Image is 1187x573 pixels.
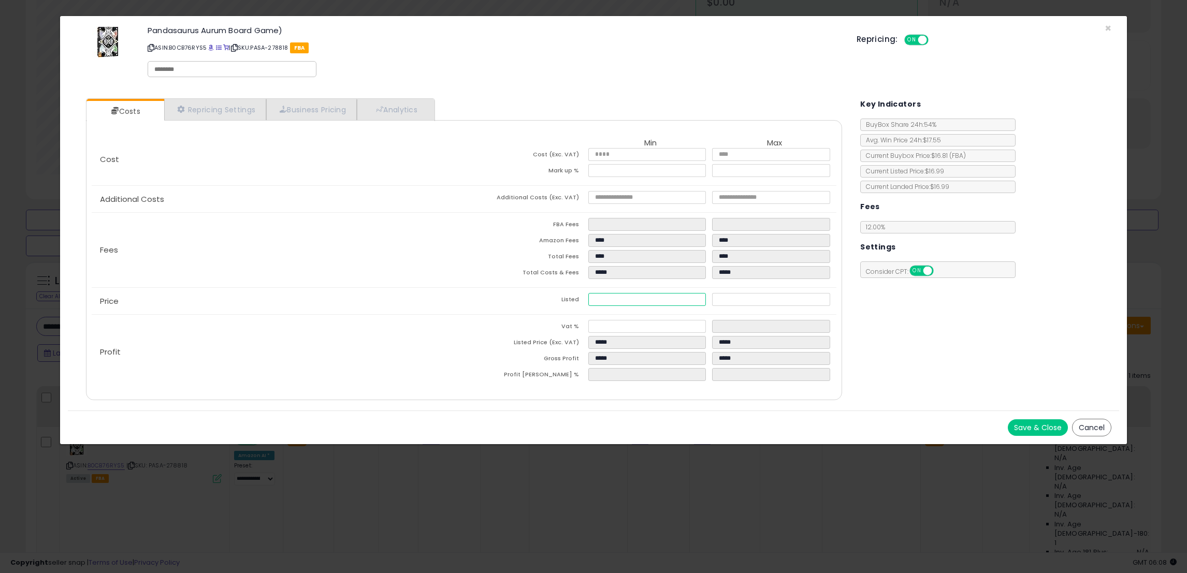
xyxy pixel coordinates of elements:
[92,26,123,57] img: 51sr0KGa72L._SL60_.jpg
[866,223,885,231] span: 12.00 %
[464,266,588,282] td: Total Costs & Fees
[92,348,464,356] p: Profit
[290,42,309,53] span: FBA
[860,241,895,254] h5: Settings
[861,182,949,191] span: Current Landed Price: $16.99
[164,99,267,120] a: Repricing Settings
[860,98,921,111] h5: Key Indicators
[92,297,464,305] p: Price
[464,352,588,368] td: Gross Profit
[148,26,841,34] h3: Pandasaurus Aurum Board Game)
[464,250,588,266] td: Total Fees
[861,167,944,175] span: Current Listed Price: $16.99
[932,267,949,275] span: OFF
[910,267,923,275] span: ON
[464,234,588,250] td: Amazon Fees
[216,43,222,52] a: All offer listings
[357,99,433,120] a: Analytics
[931,151,966,160] span: $16.81
[464,191,588,207] td: Additional Costs (Exc. VAT)
[464,320,588,336] td: Vat %
[86,101,163,122] a: Costs
[223,43,229,52] a: Your listing only
[1008,419,1068,436] button: Save & Close
[712,139,836,148] th: Max
[266,99,357,120] a: Business Pricing
[860,200,880,213] h5: Fees
[208,43,214,52] a: BuyBox page
[905,36,918,45] span: ON
[148,39,841,56] p: ASIN: B0CB76RYS5 | SKU: PASA-278818
[464,148,588,164] td: Cost (Exc. VAT)
[464,218,588,234] td: FBA Fees
[464,336,588,352] td: Listed Price (Exc. VAT)
[464,368,588,384] td: Profit [PERSON_NAME] %
[464,164,588,180] td: Mark up %
[92,155,464,164] p: Cost
[1105,21,1111,36] span: ×
[927,36,943,45] span: OFF
[857,35,898,43] h5: Repricing:
[861,120,936,129] span: BuyBox Share 24h: 54%
[861,267,947,276] span: Consider CPT:
[92,195,464,203] p: Additional Costs
[949,151,966,160] span: ( FBA )
[464,293,588,309] td: Listed
[1072,419,1111,436] button: Cancel
[861,151,966,160] span: Current Buybox Price:
[861,136,941,144] span: Avg. Win Price 24h: $17.55
[588,139,713,148] th: Min
[92,246,464,254] p: Fees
